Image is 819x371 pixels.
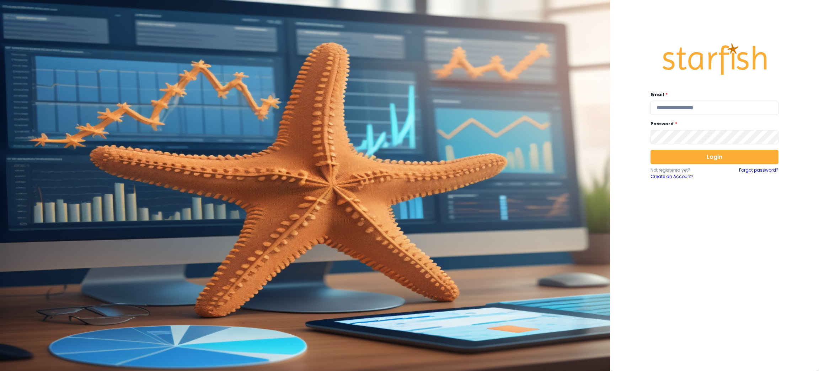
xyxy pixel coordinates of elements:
[661,37,768,82] img: Logo.42cb71d561138c82c4ab.png
[651,150,778,164] button: Login
[651,92,774,98] label: Email
[739,167,778,180] a: Forgot password?
[651,167,714,173] p: Not registered yet?
[651,121,774,127] label: Password
[651,173,714,180] a: Create an Account!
